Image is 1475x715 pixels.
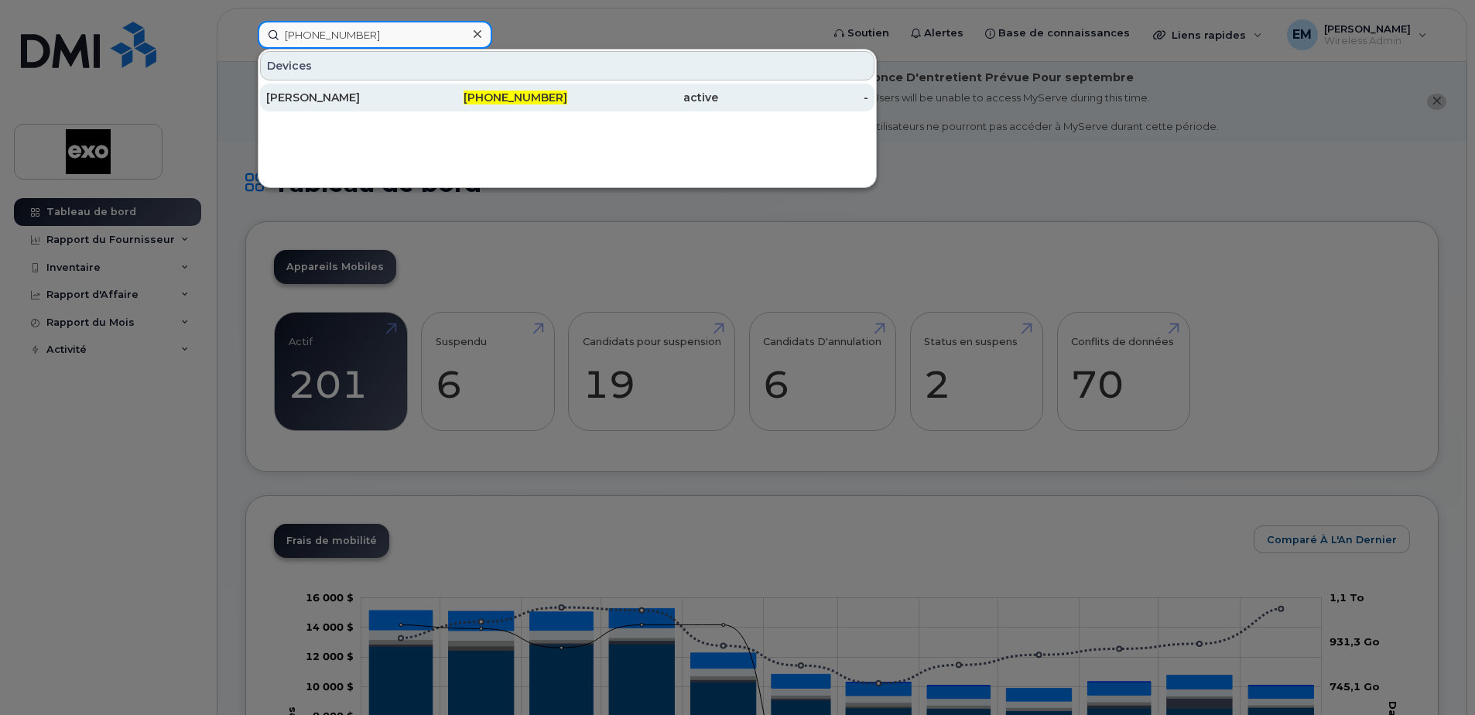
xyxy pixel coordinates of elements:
div: active [567,90,718,105]
div: [PERSON_NAME] [266,90,417,105]
div: Devices [260,51,874,80]
div: - [718,90,869,105]
span: [PHONE_NUMBER] [464,91,567,104]
a: [PERSON_NAME][PHONE_NUMBER]active- [260,84,874,111]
